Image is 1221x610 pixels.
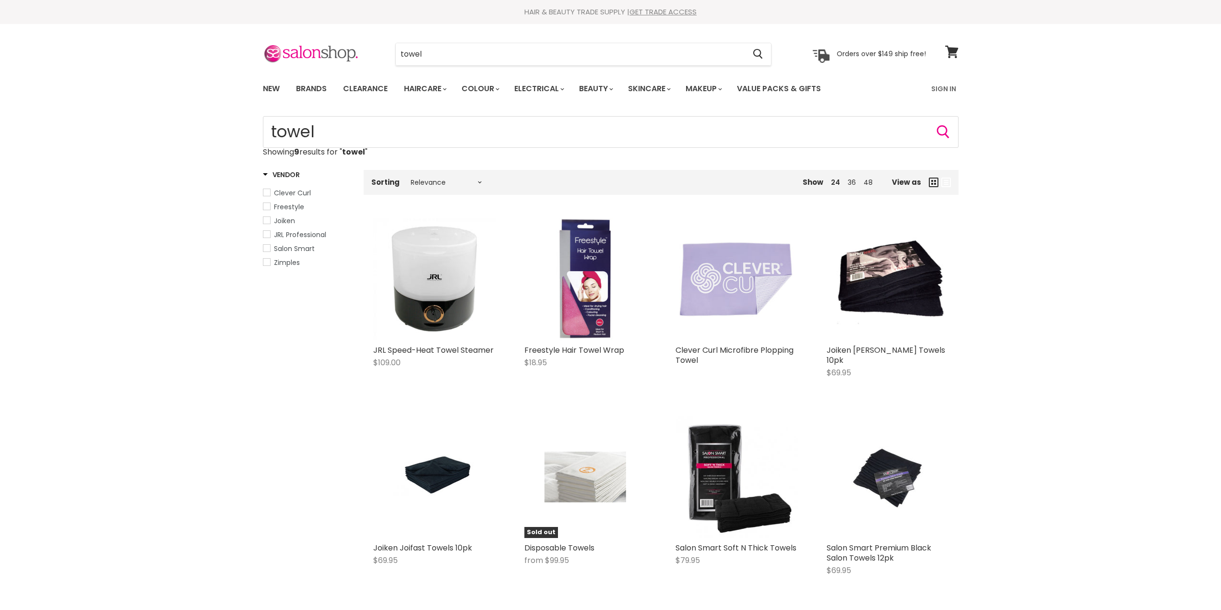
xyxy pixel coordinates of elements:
[827,218,949,340] a: Joiken Barber Towels 10pk
[373,542,472,553] a: Joiken Joifast Towels 10pk
[263,148,959,156] p: Showing results for " "
[274,244,315,253] span: Salon Smart
[373,555,398,566] span: $69.95
[263,116,959,148] form: Product
[676,555,700,566] span: $79.95
[847,416,928,538] img: Salon Smart Premium Black Salon Towels 12pk
[454,79,505,99] a: Colour
[371,178,400,186] label: Sorting
[397,79,452,99] a: Haircare
[572,79,619,99] a: Beauty
[936,124,951,140] button: Search
[545,416,626,538] img: Disposable Towels
[678,79,728,99] a: Makeup
[274,188,311,198] span: Clever Curl
[396,43,746,65] input: Search
[373,345,494,356] a: JRL Speed-Heat Towel Steamer
[621,79,676,99] a: Skincare
[827,367,851,378] span: $69.95
[373,416,496,538] a: Joiken Joifast Towels 10pk
[263,116,959,148] input: Search
[524,345,624,356] a: Freestyle Hair Towel Wrap
[251,75,971,103] nav: Main
[827,542,931,563] a: Salon Smart Premium Black Salon Towels 12pk
[892,178,921,186] span: View as
[545,218,626,340] img: Freestyle Hair Towel Wrap
[837,49,926,58] p: Orders over $149 ship free!
[730,79,828,99] a: Value Packs & Gifts
[263,243,352,254] a: Salon Smart
[803,177,823,187] span: Show
[395,43,771,66] form: Product
[827,565,851,576] span: $69.95
[342,146,365,157] strong: towel
[274,202,304,212] span: Freestyle
[336,79,395,99] a: Clearance
[373,357,401,368] span: $109.00
[676,345,794,366] a: Clever Curl Microfibre Plopping Towel
[524,555,543,566] span: from
[829,218,946,340] img: Joiken Barber Towels 10pk
[373,218,496,340] img: JRL Speed-Heat Towel Steamer
[831,178,840,187] a: 24
[524,218,647,340] a: Freestyle Hair Towel Wrap
[524,416,647,538] a: Disposable TowelsSold out
[864,178,873,187] a: 48
[925,79,962,99] a: Sign In
[524,527,558,538] span: Sold out
[263,202,352,212] a: Freestyle
[524,357,547,368] span: $18.95
[629,7,697,17] a: GET TRADE ACCESS
[393,416,475,538] img: Joiken Joifast Towels 10pk
[676,416,798,538] img: Salon Smart Soft N Thick Towels
[746,43,771,65] button: Search
[294,146,299,157] strong: 9
[848,178,856,187] a: 36
[289,79,334,99] a: Brands
[507,79,570,99] a: Electrical
[256,75,877,103] ul: Main menu
[827,416,949,538] a: Salon Smart Premium Black Salon Towels 12pk
[263,188,352,198] a: Clever Curl
[251,7,971,17] div: HAIR & BEAUTY TRADE SUPPLY |
[676,542,796,553] a: Salon Smart Soft N Thick Towels
[827,345,945,366] a: Joiken [PERSON_NAME] Towels 10pk
[524,542,594,553] a: Disposable Towels
[263,170,300,179] h3: Vendor
[274,258,300,267] span: Zimples
[256,79,287,99] a: New
[274,216,295,226] span: Joiken
[263,215,352,226] a: Joiken
[263,229,352,240] a: JRL Professional
[263,257,352,268] a: Zimples
[274,230,326,239] span: JRL Professional
[676,218,798,340] img: Clever Curl Microfibre Plopping Towel
[545,555,569,566] span: $99.95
